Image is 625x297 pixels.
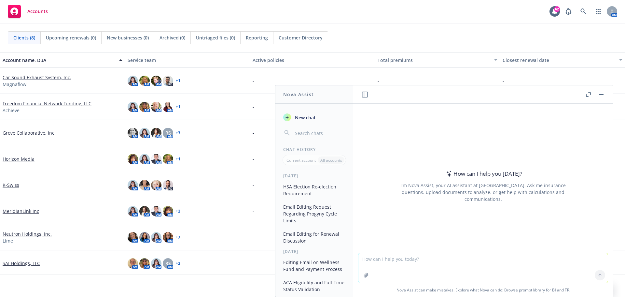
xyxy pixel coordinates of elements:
[250,52,375,68] button: Active policies
[139,76,150,86] img: photo
[577,5,590,18] a: Search
[500,52,625,68] button: Closest renewal date
[3,260,40,267] a: SAI Holdings, LLC
[253,234,254,241] span: -
[562,5,575,18] a: Report a Bug
[3,208,39,215] a: MeridianLink Inc
[281,181,348,199] button: HSA Election Re-election Requirement
[253,208,254,215] span: -
[128,102,138,112] img: photo
[281,277,348,295] button: ACA Eligibility and Full-Time Status Validation
[378,57,490,64] div: Total premiums
[253,77,254,84] span: -
[139,232,150,243] img: photo
[253,103,254,110] span: -
[3,74,71,81] a: Car Sound Exhaust System, Inc.
[128,258,138,269] img: photo
[128,76,138,86] img: photo
[503,77,504,84] span: -
[283,91,314,98] h1: Nova Assist
[128,206,138,216] img: photo
[151,102,161,112] img: photo
[320,157,342,163] p: All accounts
[151,76,161,86] img: photo
[165,260,171,267] span: RS
[275,249,353,254] div: [DATE]
[253,182,254,188] span: -
[444,170,522,178] div: How can I help you [DATE]?
[3,237,13,244] span: Lime
[253,260,254,267] span: -
[163,206,173,216] img: photo
[27,9,48,14] span: Accounts
[13,34,35,41] span: Clients (8)
[3,156,35,162] a: Horizon Media
[503,57,615,64] div: Closest renewal date
[176,261,180,265] a: + 2
[163,180,173,190] img: photo
[356,283,610,297] span: Nova Assist can make mistakes. Explore what Nova can do: Browse prompt library for and
[151,154,161,164] img: photo
[139,154,150,164] img: photo
[281,257,348,275] button: Editing Email on Wellness Fund and Payment Process
[128,154,138,164] img: photo
[281,201,348,226] button: Email Editing Request Regarding Progyny Cycle Limits
[253,129,254,136] span: -
[294,114,316,121] span: New chat
[163,154,173,164] img: photo
[165,129,171,136] span: RS
[176,209,180,213] a: + 2
[139,258,150,269] img: photo
[281,111,348,123] button: New chat
[275,173,353,179] div: [DATE]
[246,34,268,41] span: Reporting
[176,131,180,135] a: + 3
[3,100,91,107] a: Freedom Financial Network Funding, LLC
[253,156,254,162] span: -
[565,287,570,293] a: TR
[151,180,161,190] img: photo
[139,128,150,138] img: photo
[163,102,173,112] img: photo
[176,235,180,239] a: + 7
[46,34,96,41] span: Upcoming renewals (0)
[275,147,353,152] div: Chat History
[163,232,173,243] img: photo
[378,77,379,84] span: -
[3,129,56,136] a: Grove Collaborative, Inc.
[253,57,372,64] div: Active policies
[3,81,26,88] span: Magnaflow
[375,52,500,68] button: Total premiums
[176,79,180,83] a: + 1
[151,128,161,138] img: photo
[279,34,323,41] span: Customer Directory
[294,128,345,138] input: Search chats
[196,34,235,41] span: Untriaged files (0)
[176,105,180,109] a: + 1
[552,287,556,293] a: BI
[592,5,605,18] a: Switch app
[128,57,247,64] div: Service team
[3,230,52,237] a: Neutron Holdings, Inc.
[163,76,173,86] img: photo
[151,206,161,216] img: photo
[176,157,180,161] a: + 1
[151,258,161,269] img: photo
[286,157,316,163] p: Current account
[125,52,250,68] button: Service team
[3,57,115,64] div: Account name, DBA
[160,34,185,41] span: Archived (0)
[139,102,150,112] img: photo
[392,182,575,202] div: I'm Nova Assist, your AI assistant at [GEOGRAPHIC_DATA]. Ask me insurance questions, upload docum...
[3,182,19,188] a: K-Swiss
[554,6,560,12] div: 62
[139,180,150,190] img: photo
[281,229,348,246] button: Email Editing for Renewal Discussion
[139,206,150,216] img: photo
[3,107,20,114] span: Achieve
[128,232,138,243] img: photo
[107,34,149,41] span: New businesses (0)
[128,128,138,138] img: photo
[151,232,161,243] img: photo
[128,180,138,190] img: photo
